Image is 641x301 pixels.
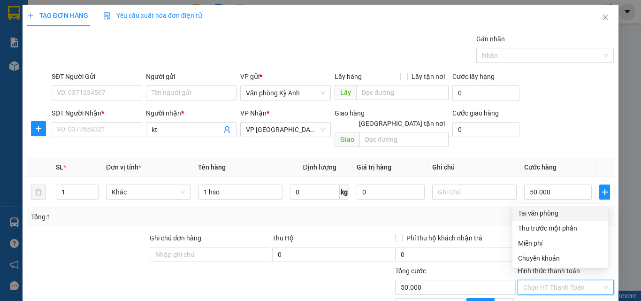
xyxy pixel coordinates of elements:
span: user-add [223,126,231,133]
button: delete [31,185,46,200]
div: Người nhận [146,108,237,118]
input: Cước lấy hàng [452,85,519,100]
input: Ghi Chú [432,185,517,200]
span: kg [340,185,349,200]
span: Lấy [335,85,356,100]
label: Cước giao hàng [452,109,499,117]
span: Tổng cước [395,267,426,275]
input: VD: Bàn, Ghế [198,185,282,200]
input: Dọc đường [356,85,449,100]
label: Ghi chú đơn hàng [150,234,201,242]
label: Gán nhãn [476,35,505,43]
span: Khác [112,185,185,199]
div: Người gửi [146,71,237,82]
span: Đơn vị tính [106,163,141,171]
span: TẠO ĐƠN HÀNG [27,12,88,19]
span: Thu Hộ [272,234,294,242]
div: Chuyển khoản [518,253,602,263]
th: Ghi chú [428,158,520,177]
span: Giao [335,132,359,147]
span: Tên hàng [198,163,226,171]
input: Dọc đường [359,132,449,147]
span: Cước hàng [524,163,557,171]
div: Thu trước một phần [518,223,602,233]
span: Lấy hàng [335,73,362,80]
div: Tổng: 1 [31,212,248,222]
span: Văn phòng Kỳ Anh [246,86,325,100]
span: VP Mỹ Đình [246,123,325,137]
img: icon [103,12,111,20]
div: Tại văn phòng [518,208,602,218]
input: 0 [357,185,424,200]
span: close [602,14,609,21]
label: Hình thức thanh toán [518,267,580,275]
input: Ghi chú đơn hàng [150,247,270,262]
span: Giao hàng [335,109,365,117]
button: plus [599,185,610,200]
span: Giá trị hàng [357,163,391,171]
span: Phí thu hộ khách nhận trả [403,233,486,243]
span: plus [600,188,610,196]
span: Yêu cầu xuất hóa đơn điện tử [103,12,202,19]
div: Miễn phí [518,238,602,248]
label: Cước lấy hàng [452,73,495,80]
span: SL [56,163,63,171]
div: VP gửi [240,71,331,82]
span: plus [31,125,46,132]
button: Close [592,5,618,31]
span: [GEOGRAPHIC_DATA] tận nơi [355,118,449,129]
span: plus [27,12,34,19]
span: VP Nhận [240,109,267,117]
div: SĐT Người Gửi [52,71,142,82]
div: SĐT Người Nhận [52,108,142,118]
span: Lấy tận nơi [408,71,449,82]
button: plus [31,121,46,136]
input: Cước giao hàng [452,122,519,137]
span: Định lượng [303,163,336,171]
